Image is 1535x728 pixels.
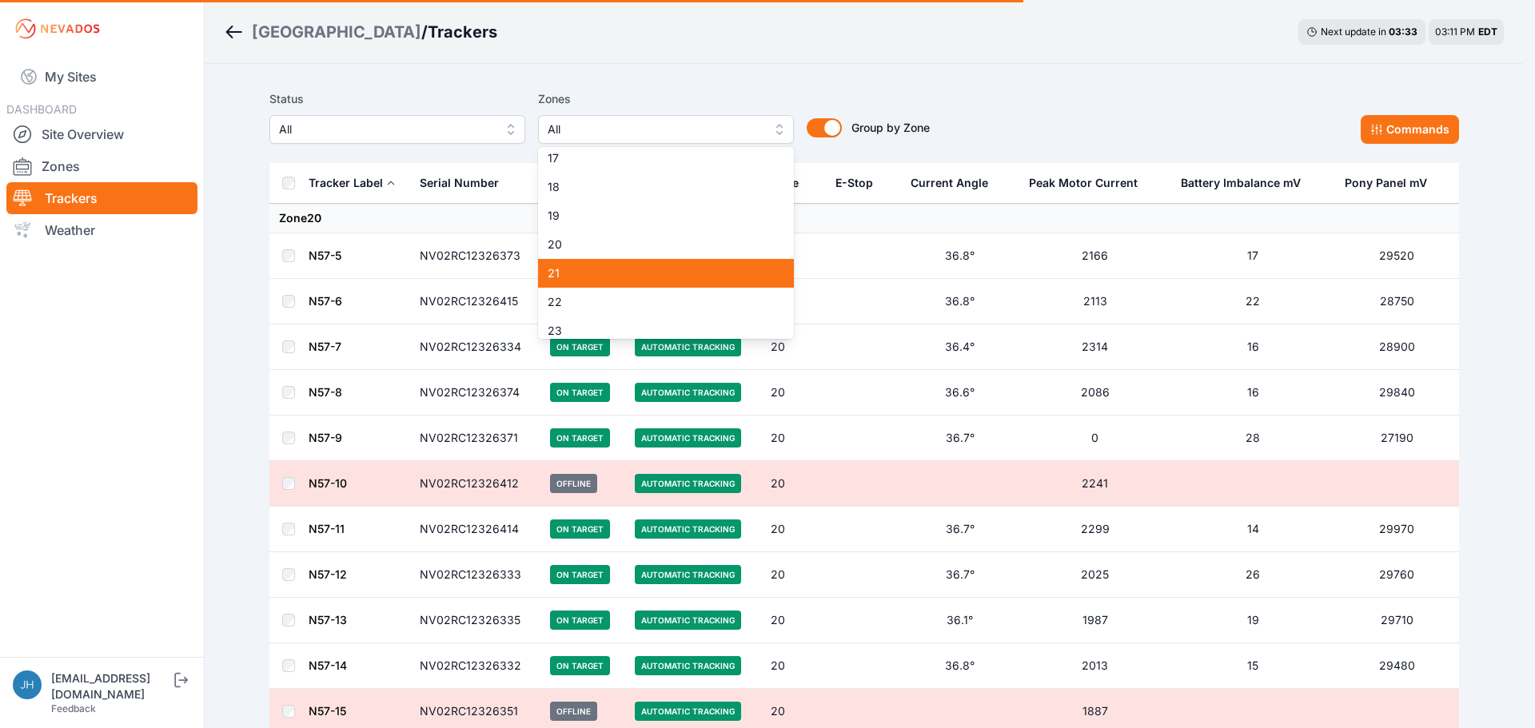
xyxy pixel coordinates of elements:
[548,179,765,195] span: 18
[548,208,765,224] span: 19
[538,147,794,339] div: All
[548,323,765,339] span: 23
[548,237,765,253] span: 20
[548,150,765,166] span: 17
[548,294,765,310] span: 22
[538,115,794,144] button: All
[548,265,765,281] span: 21
[548,120,762,139] span: All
